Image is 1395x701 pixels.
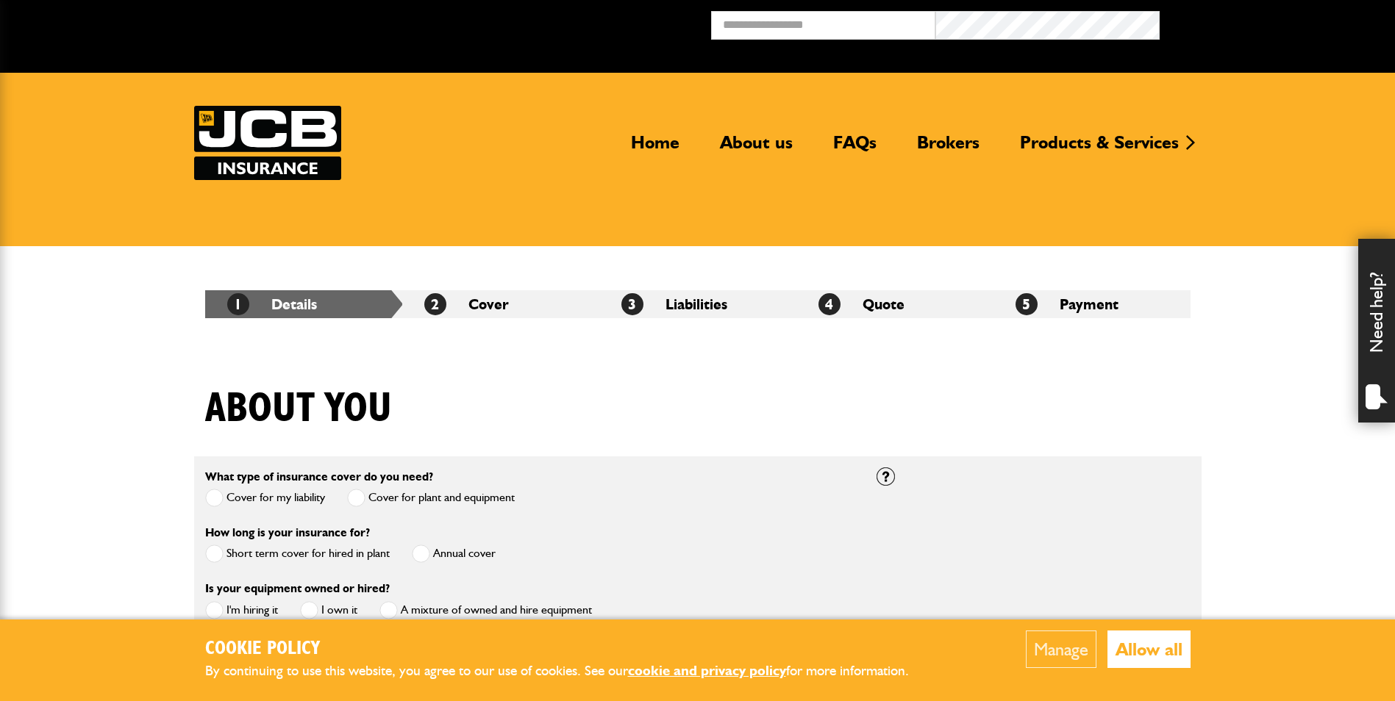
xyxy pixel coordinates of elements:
span: 2 [424,293,446,315]
img: JCB Insurance Services logo [194,106,341,180]
span: 3 [621,293,643,315]
label: What type of insurance cover do you need? [205,471,433,483]
label: I own it [300,601,357,619]
li: Cover [402,290,599,318]
li: Payment [993,290,1191,318]
a: Brokers [906,132,991,165]
li: Liabilities [599,290,796,318]
h2: Cookie Policy [205,638,933,661]
a: FAQs [822,132,888,165]
span: 1 [227,293,249,315]
a: Products & Services [1009,132,1190,165]
span: 4 [818,293,841,315]
a: Home [620,132,691,165]
label: Cover for my liability [205,489,325,507]
a: JCB Insurance Services [194,106,341,180]
label: Short term cover for hired in plant [205,544,390,563]
div: Need help? [1358,239,1395,423]
label: Annual cover [412,544,496,563]
button: Allow all [1107,630,1191,668]
label: Cover for plant and equipment [347,489,515,507]
button: Broker Login [1160,11,1384,34]
label: I'm hiring it [205,601,278,619]
a: cookie and privacy policy [628,662,786,679]
li: Details [205,290,402,318]
span: 5 [1016,293,1038,315]
label: How long is your insurance for? [205,527,370,539]
label: Is your equipment owned or hired? [205,583,390,594]
button: Manage [1026,630,1096,668]
a: About us [709,132,804,165]
h1: About you [205,384,392,434]
li: Quote [796,290,993,318]
label: A mixture of owned and hire equipment [379,601,592,619]
p: By continuing to use this website, you agree to our use of cookies. See our for more information. [205,660,933,683]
